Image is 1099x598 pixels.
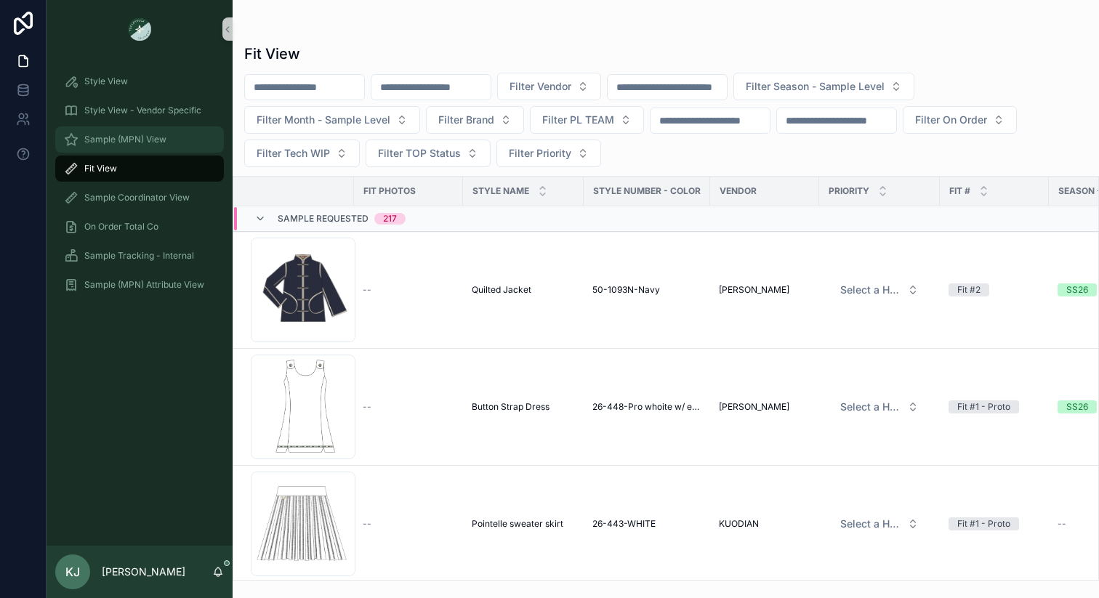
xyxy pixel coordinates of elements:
button: Select Button [829,394,930,420]
span: PRIORITY [829,185,869,197]
button: Select Button [530,106,644,134]
span: -- [363,401,371,413]
span: -- [363,518,371,530]
span: Sample (MPN) View [84,134,166,145]
a: -- [363,401,454,413]
span: Sample Tracking - Internal [84,250,194,262]
span: KUODIAN [719,518,759,530]
div: SS26 [1066,283,1088,296]
span: Sample Coordinator View [84,192,190,203]
span: 26-443-WHITE [592,518,656,530]
span: Fit # [949,185,970,197]
span: Style View [84,76,128,87]
a: 26-448-Pro whoite w/ eden/white gingham [592,401,701,413]
a: Pointelle sweater skirt [472,518,575,530]
a: Style View [55,68,224,94]
span: Quilted Jacket [472,284,531,296]
span: Sample Requested [278,213,369,225]
span: Vendor [720,185,757,197]
a: Style View - Vendor Specific [55,97,224,124]
a: Sample Coordinator View [55,185,224,211]
a: Fit #2 [949,283,1040,296]
a: [PERSON_NAME] [719,284,810,296]
span: STYLE NAME [472,185,529,197]
span: Filter Priority [509,146,571,161]
span: [PERSON_NAME] [719,284,789,296]
span: Filter Season - Sample Level [746,79,885,94]
button: Select Button [733,73,914,100]
span: On Order Total Co [84,221,158,233]
div: 217 [383,213,397,225]
button: Select Button [496,140,601,167]
button: Select Button [903,106,1017,134]
span: Style View - Vendor Specific [84,105,201,116]
span: 50-1093N-Navy [592,284,660,296]
a: KUODIAN [719,518,810,530]
div: SS26 [1066,400,1088,413]
h1: Fit View [244,44,300,64]
div: scrollable content [47,58,233,317]
button: Select Button [244,140,360,167]
a: 26-443-WHITE [592,518,701,530]
p: [PERSON_NAME] [102,565,185,579]
span: Filter On Order [915,113,987,127]
a: Button Strap Dress [472,401,575,413]
a: On Order Total Co [55,214,224,240]
a: 50-1093N-Navy [592,284,701,296]
a: Sample (MPN) Attribute View [55,272,224,298]
span: Fit Photos [363,185,416,197]
a: Select Button [828,276,931,304]
button: Select Button [366,140,491,167]
span: Select a HP FIT LEVEL [840,400,901,414]
span: Style Number - Color [593,185,701,197]
button: Select Button [244,106,420,134]
span: [PERSON_NAME] [719,401,789,413]
span: Select a HP FIT LEVEL [840,283,901,297]
a: Select Button [828,510,931,538]
span: -- [363,284,371,296]
a: -- [363,284,454,296]
a: Select Button [828,393,931,421]
span: Filter Brand [438,113,494,127]
span: Pointelle sweater skirt [472,518,563,530]
a: Fit #1 - Proto [949,517,1040,530]
span: Select a HP FIT LEVEL [840,517,901,531]
button: Select Button [829,277,930,303]
button: Select Button [497,73,601,100]
span: Filter Vendor [510,79,571,94]
span: Button Strap Dress [472,401,549,413]
div: Fit #1 - Proto [957,517,1010,530]
a: Sample (MPN) View [55,126,224,153]
span: Filter PL TEAM [542,113,614,127]
span: -- [1058,518,1066,530]
a: [PERSON_NAME] [719,401,810,413]
a: Fit #1 - Proto [949,400,1040,413]
a: Sample Tracking - Internal [55,243,224,269]
a: -- [363,518,454,530]
span: Filter Tech WIP [257,146,330,161]
div: Fit #1 - Proto [957,400,1010,413]
span: Filter Month - Sample Level [257,113,390,127]
a: Quilted Jacket [472,284,575,296]
button: Select Button [829,511,930,537]
button: Select Button [426,106,524,134]
span: Filter TOP Status [378,146,461,161]
img: App logo [128,17,151,41]
span: Sample (MPN) Attribute View [84,279,204,291]
span: Fit View [84,163,117,174]
span: KJ [65,563,80,581]
a: Fit View [55,155,224,182]
div: Fit #2 [957,283,981,296]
